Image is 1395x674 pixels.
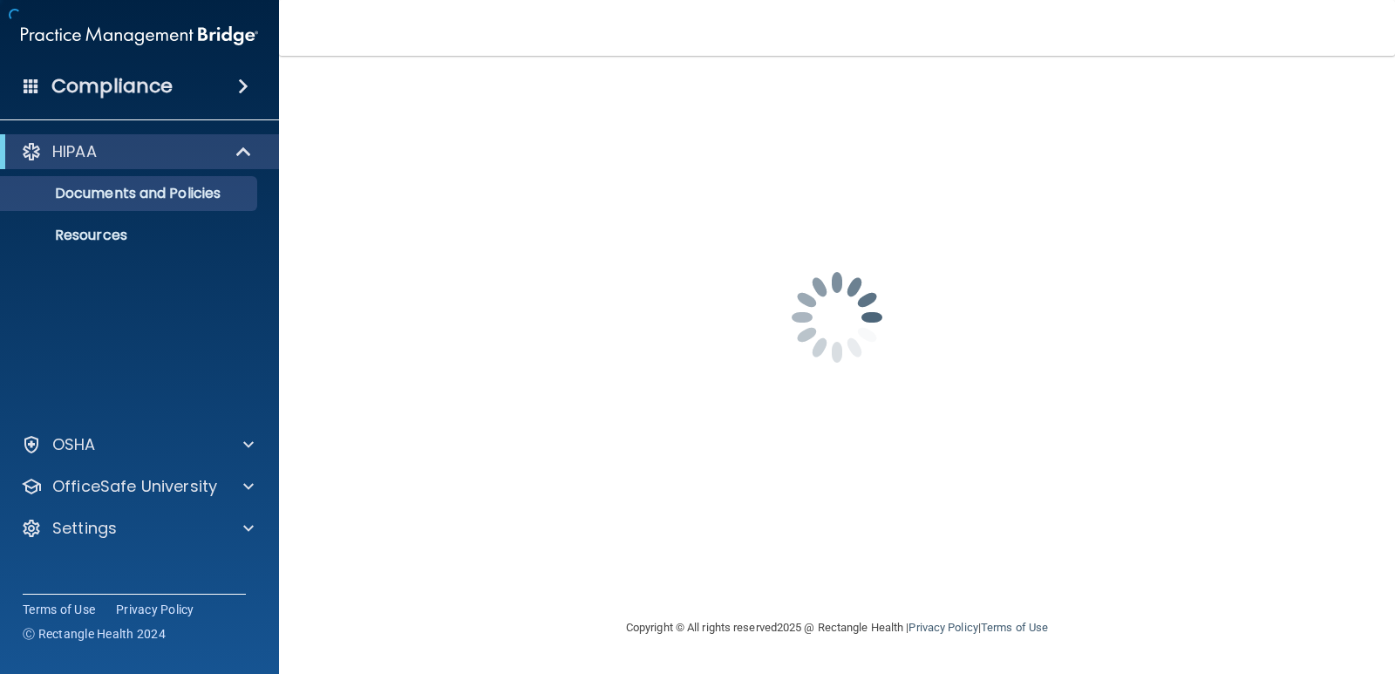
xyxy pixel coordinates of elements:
[52,518,117,539] p: Settings
[23,625,166,643] span: Ⓒ Rectangle Health 2024
[52,141,97,162] p: HIPAA
[981,621,1048,634] a: Terms of Use
[21,518,254,539] a: Settings
[11,185,249,202] p: Documents and Policies
[908,621,977,634] a: Privacy Policy
[11,227,249,244] p: Resources
[21,434,254,455] a: OSHA
[21,141,253,162] a: HIPAA
[519,600,1155,656] div: Copyright © All rights reserved 2025 @ Rectangle Health | |
[116,601,194,618] a: Privacy Policy
[52,476,217,497] p: OfficeSafe University
[51,74,173,99] h4: Compliance
[750,230,924,405] img: spinner.e123f6fc.gif
[52,434,96,455] p: OSHA
[21,18,258,53] img: PMB logo
[21,476,254,497] a: OfficeSafe University
[23,601,95,618] a: Terms of Use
